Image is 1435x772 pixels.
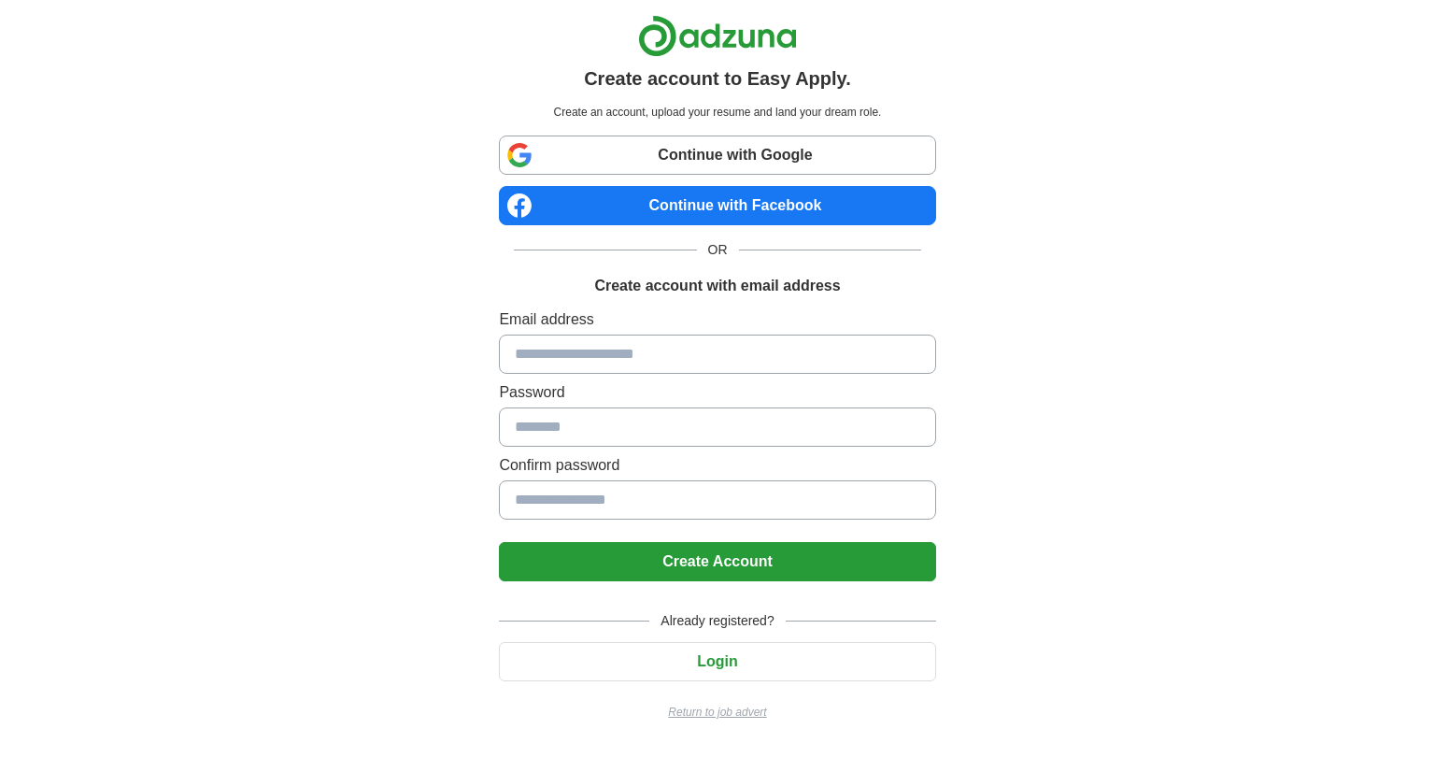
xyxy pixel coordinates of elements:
label: Email address [499,308,935,331]
button: Create Account [499,542,935,581]
h1: Create account with email address [594,275,840,297]
a: Continue with Facebook [499,186,935,225]
label: Password [499,381,935,404]
a: Continue with Google [499,136,935,175]
span: OR [697,240,739,260]
span: Already registered? [649,611,785,631]
h1: Create account to Easy Apply. [584,64,851,93]
label: Confirm password [499,454,935,477]
button: Login [499,642,935,681]
img: Adzuna logo [638,15,797,57]
a: Login [499,653,935,669]
p: Create an account, upload your resume and land your dream role. [503,104,931,121]
a: Return to job advert [499,704,935,721]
